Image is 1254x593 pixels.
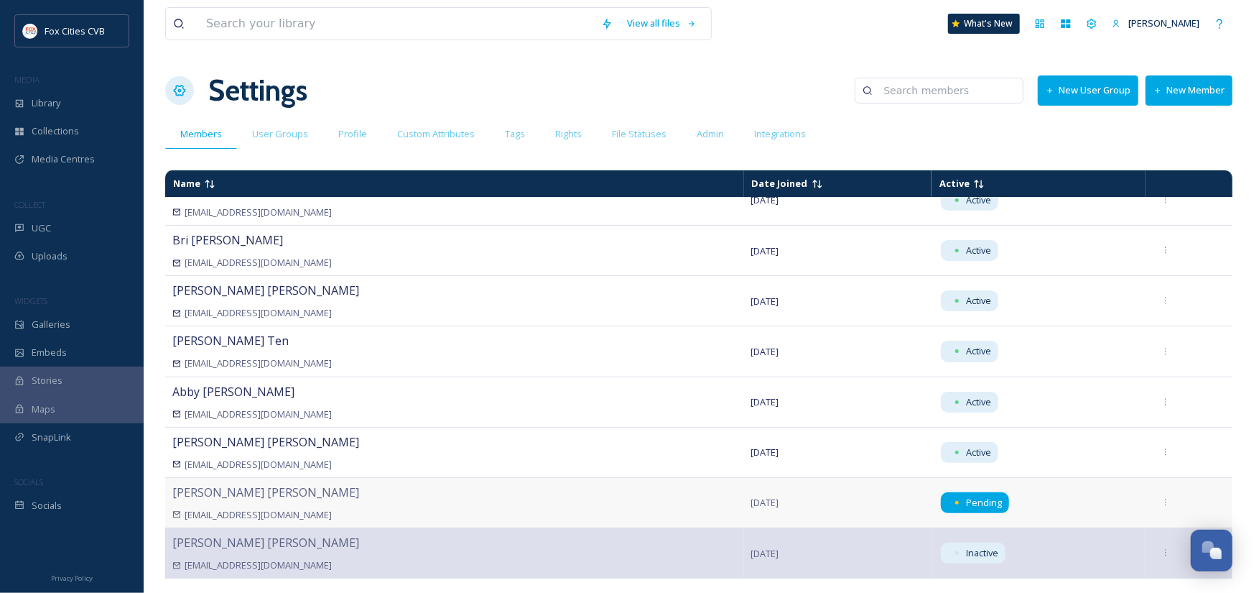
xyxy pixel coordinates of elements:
span: Uploads [32,249,68,263]
span: Members [180,127,222,141]
span: Active [966,193,991,207]
span: Active [966,244,991,257]
span: [DATE] [751,496,779,509]
span: [PERSON_NAME] [PERSON_NAME] [172,484,359,500]
span: Pending [966,496,1002,510]
img: images.png [23,24,37,38]
td: Sort descending [166,171,743,196]
span: Bri [PERSON_NAME] [172,232,283,248]
button: Open Chat [1191,530,1232,571]
span: Abby [PERSON_NAME] [172,384,294,400]
span: Embeds [32,346,67,359]
span: Inactive [966,546,998,560]
span: Custom Attributes [397,127,475,141]
span: SnapLink [32,431,71,444]
a: View all files [620,9,704,37]
span: [PERSON_NAME] [PERSON_NAME] [172,282,359,298]
span: Galleries [32,318,70,331]
input: Search your library [199,8,594,40]
span: Rights [555,127,582,141]
span: Collections [32,124,79,138]
span: [DATE] [751,345,779,358]
span: File Statuses [612,127,667,141]
button: New User Group [1038,75,1138,105]
span: Active [966,446,991,459]
span: Media Centres [32,152,95,166]
span: UGC [32,221,51,235]
span: Maps [32,403,55,416]
span: Active [966,344,991,358]
span: Profile [338,127,367,141]
span: [PERSON_NAME] Ten [172,333,289,349]
a: [PERSON_NAME] [1105,9,1207,37]
span: Name [173,177,200,190]
span: COLLECT [14,199,45,210]
span: [EMAIL_ADDRESS][DOMAIN_NAME] [185,458,332,472]
span: [EMAIL_ADDRESS][DOMAIN_NAME] [185,408,332,421]
span: [DATE] [751,193,779,206]
span: [PERSON_NAME] [PERSON_NAME] [172,434,359,450]
span: [EMAIL_ADDRESS][DOMAIN_NAME] [185,357,332,370]
span: Date Joined [752,177,808,190]
span: Active [966,294,991,308]
span: Active [966,395,991,409]
span: WIDGETS [14,295,47,306]
a: What's New [948,14,1020,34]
span: User Groups [252,127,308,141]
td: Sort descending [1146,178,1232,190]
h1: Settings [208,69,307,112]
span: [PERSON_NAME] [PERSON_NAME] [172,535,359,551]
span: [DATE] [751,295,779,308]
input: Search members [876,76,1016,105]
span: Integrations [754,127,806,141]
span: Active [939,177,970,190]
span: Socials [32,499,62,512]
span: MEDIA [14,74,40,85]
span: [DATE] [751,446,779,459]
span: [EMAIL_ADDRESS][DOMAIN_NAME] [185,508,332,522]
span: Tags [505,127,525,141]
span: SOCIALS [14,477,43,487]
span: Library [32,96,60,110]
span: [PERSON_NAME] [1128,17,1199,29]
span: [DATE] [751,395,779,408]
span: [EMAIL_ADDRESS][DOMAIN_NAME] [185,256,332,270]
span: [DATE] [751,547,779,560]
td: Sort descending [932,171,1145,196]
span: Privacy Policy [51,574,93,583]
span: [EMAIL_ADDRESS][DOMAIN_NAME] [185,306,332,320]
td: Sort ascending [745,171,931,196]
span: [DATE] [751,244,779,257]
span: Fox Cities CVB [45,24,105,37]
span: [EMAIL_ADDRESS][DOMAIN_NAME] [185,558,332,572]
button: New Member [1146,75,1232,105]
span: Admin [697,127,724,141]
span: Stories [32,374,62,387]
span: [EMAIL_ADDRESS][DOMAIN_NAME] [185,206,332,219]
a: Privacy Policy [51,569,93,586]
